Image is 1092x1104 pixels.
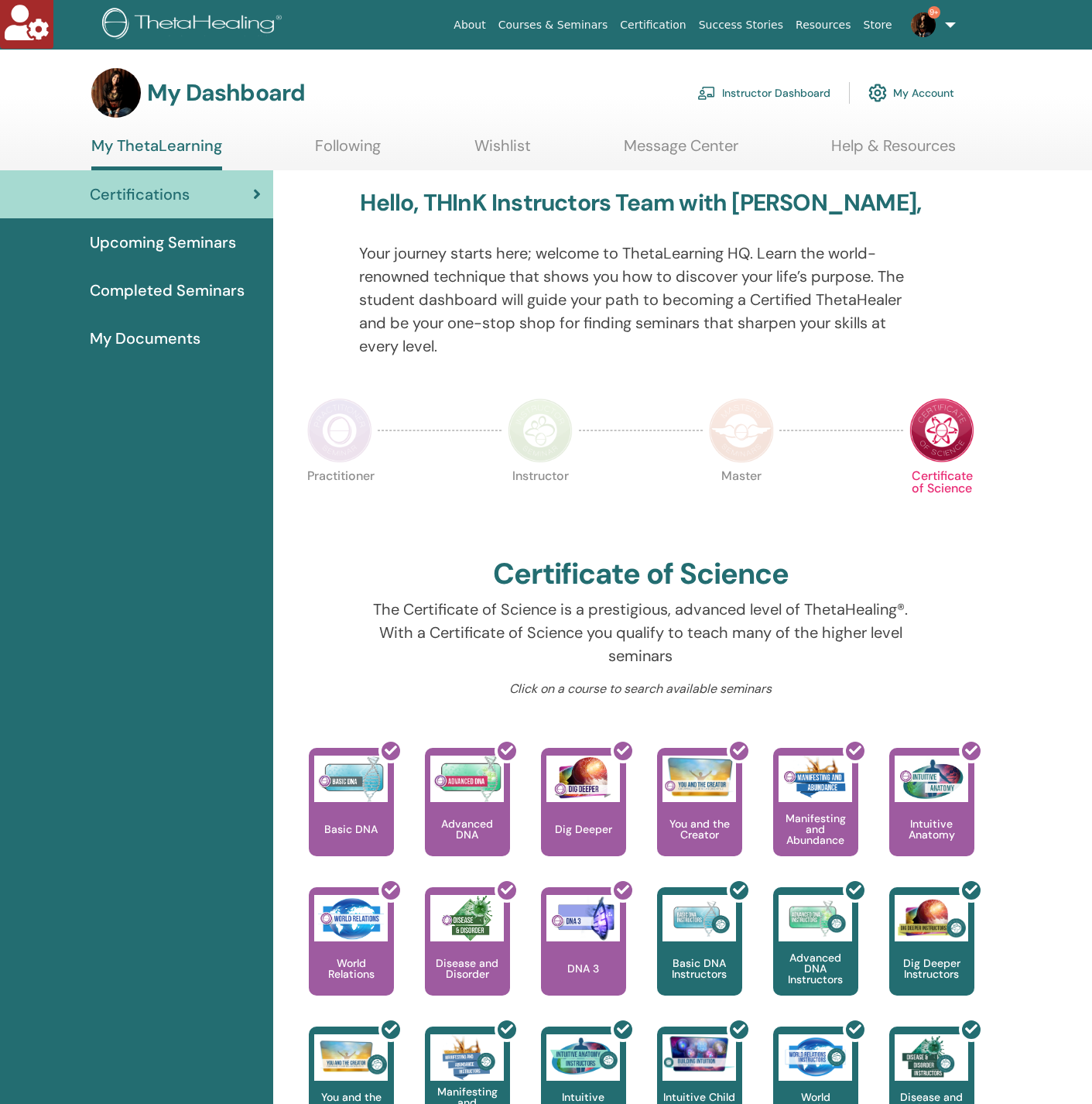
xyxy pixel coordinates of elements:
span: 9+ [928,6,940,19]
img: You and the Creator Instructors [314,1034,388,1081]
a: Basic DNA Basic DNA [309,748,394,887]
p: The Certificate of Science is a prestigious, advanced level of ThetaHealing®. With a Certificate ... [359,598,922,667]
a: My ThetaLearning [91,136,222,170]
p: World Relations [309,958,394,979]
a: Resources [789,11,858,39]
img: Disease and Disorder [430,895,504,941]
p: Certificate of Science [909,470,974,535]
a: Intuitive Anatomy Intuitive Anatomy [889,748,974,887]
a: Message Center [624,136,738,166]
p: Dig Deeper Instructors [889,958,974,979]
a: Advanced DNA Advanced DNA [425,748,510,887]
img: World Relations Instructors [779,1034,852,1081]
a: Wishlist [474,136,531,166]
img: logo.png [102,8,287,43]
img: World Relations [314,895,388,941]
p: Instructor [508,470,573,535]
a: Certification [614,11,692,39]
img: Basic DNA [314,756,388,802]
img: Advanced DNA Instructors [779,895,852,941]
h3: Hello, THInK Instructors Team with [PERSON_NAME], [360,189,921,217]
a: You and the Creator You and the Creator [657,748,742,887]
a: Manifesting and Abundance Manifesting and Abundance [773,748,858,887]
a: Dig Deeper Dig Deeper [541,748,626,887]
img: Disease and Disorder Instructors [895,1034,968,1081]
a: About [447,11,491,39]
p: Basic DNA Instructors [657,958,742,979]
img: Certificate of Science [909,398,974,463]
a: Advanced DNA Instructors Advanced DNA Instructors [773,887,858,1027]
span: Completed Seminars [90,279,245,302]
img: default.jpg [91,68,141,118]
a: World Relations World Relations [309,887,394,1027]
img: Dig Deeper Instructors [895,895,968,941]
p: You and the Creator [657,818,742,840]
a: Store [858,11,899,39]
p: Intuitive Anatomy [889,818,974,840]
p: Advanced DNA Instructors [773,952,858,985]
p: Practitioner [307,470,372,535]
img: DNA 3 [546,895,620,941]
h2: Certificate of Science [493,557,789,592]
p: Your journey starts here; welcome to ThetaLearning HQ. Learn the world-renowned technique that sh... [359,242,922,358]
a: Basic DNA Instructors Basic DNA Instructors [657,887,742,1027]
p: Disease and Disorder [425,958,510,979]
a: Dig Deeper Instructors Dig Deeper Instructors [889,887,974,1027]
span: My Documents [90,327,200,350]
img: chalkboard-teacher.svg [697,86,716,100]
img: Instructor [508,398,573,463]
p: Master [709,470,774,535]
h3: My Dashboard [147,79,305,107]
p: Manifesting and Abundance [773,813,858,845]
img: cog.svg [868,80,887,106]
img: Advanced DNA [430,756,504,802]
a: Courses & Seminars [492,11,614,39]
a: Disease and Disorder Disease and Disorder [425,887,510,1027]
a: My Account [868,76,954,110]
img: You and the Creator [662,756,736,798]
img: Master [709,398,774,463]
img: Basic DNA Instructors [662,895,736,941]
img: Manifesting and Abundance [779,756,852,802]
img: Intuitive Anatomy Instructors [546,1034,620,1081]
img: Intuitive Anatomy [895,756,968,802]
span: Upcoming Seminars [90,231,236,254]
a: Instructor Dashboard [697,76,830,110]
span: Certifications [90,183,190,206]
a: DNA 3 DNA 3 [541,887,626,1027]
img: Intuitive Child In Me Instructors [662,1034,736,1072]
p: Click on a course to search available seminars [359,680,922,698]
img: Practitioner [307,398,372,463]
a: Following [315,136,381,166]
img: default.jpg [911,12,936,37]
img: Dig Deeper [546,756,620,802]
p: Dig Deeper [549,824,618,835]
a: Success Stories [693,11,789,39]
img: Manifesting and Abundance Instructors [430,1034,504,1081]
a: Help & Resources [831,136,956,166]
p: Advanced DNA [425,818,510,840]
